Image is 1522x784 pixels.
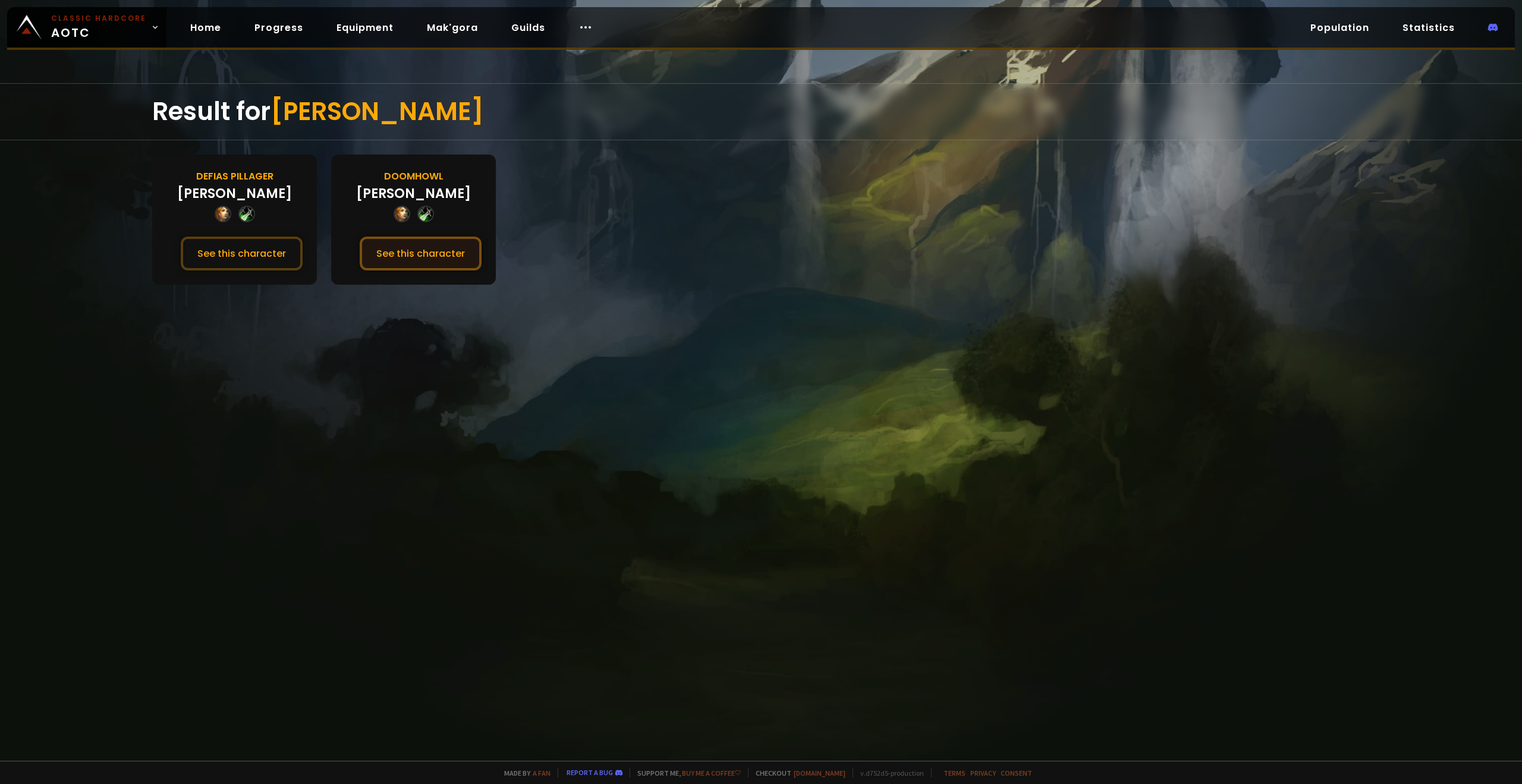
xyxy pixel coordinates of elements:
a: Terms [944,769,966,777]
a: Mak'gora [417,15,488,40]
span: Support me, [630,769,741,777]
a: Classic HardcoreAOTC [7,7,166,48]
small: Classic Hardcore [51,13,146,24]
span: [PERSON_NAME] [271,94,484,129]
a: Equipment [327,15,403,40]
span: Checkout [748,769,845,777]
div: [PERSON_NAME] [356,184,471,203]
div: Defias Pillager [196,169,273,184]
a: Guilds [502,15,555,40]
a: Privacy [970,769,996,777]
button: See this character [360,237,482,270]
a: Buy me a coffee [682,769,741,777]
a: Statistics [1393,15,1464,40]
span: Made by [497,769,551,777]
button: See this character [181,237,303,270]
a: Consent [1001,769,1032,777]
a: a fan [533,769,551,777]
div: Result for [152,84,1370,140]
a: [DOMAIN_NAME] [794,769,845,777]
a: Report a bug [567,768,613,777]
span: AOTC [51,13,146,42]
span: v. d752d5 - production [853,769,924,777]
div: [PERSON_NAME] [177,184,292,203]
a: Progress [245,15,313,40]
a: Population [1301,15,1379,40]
div: Doomhowl [384,169,444,184]
a: Home [181,15,231,40]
